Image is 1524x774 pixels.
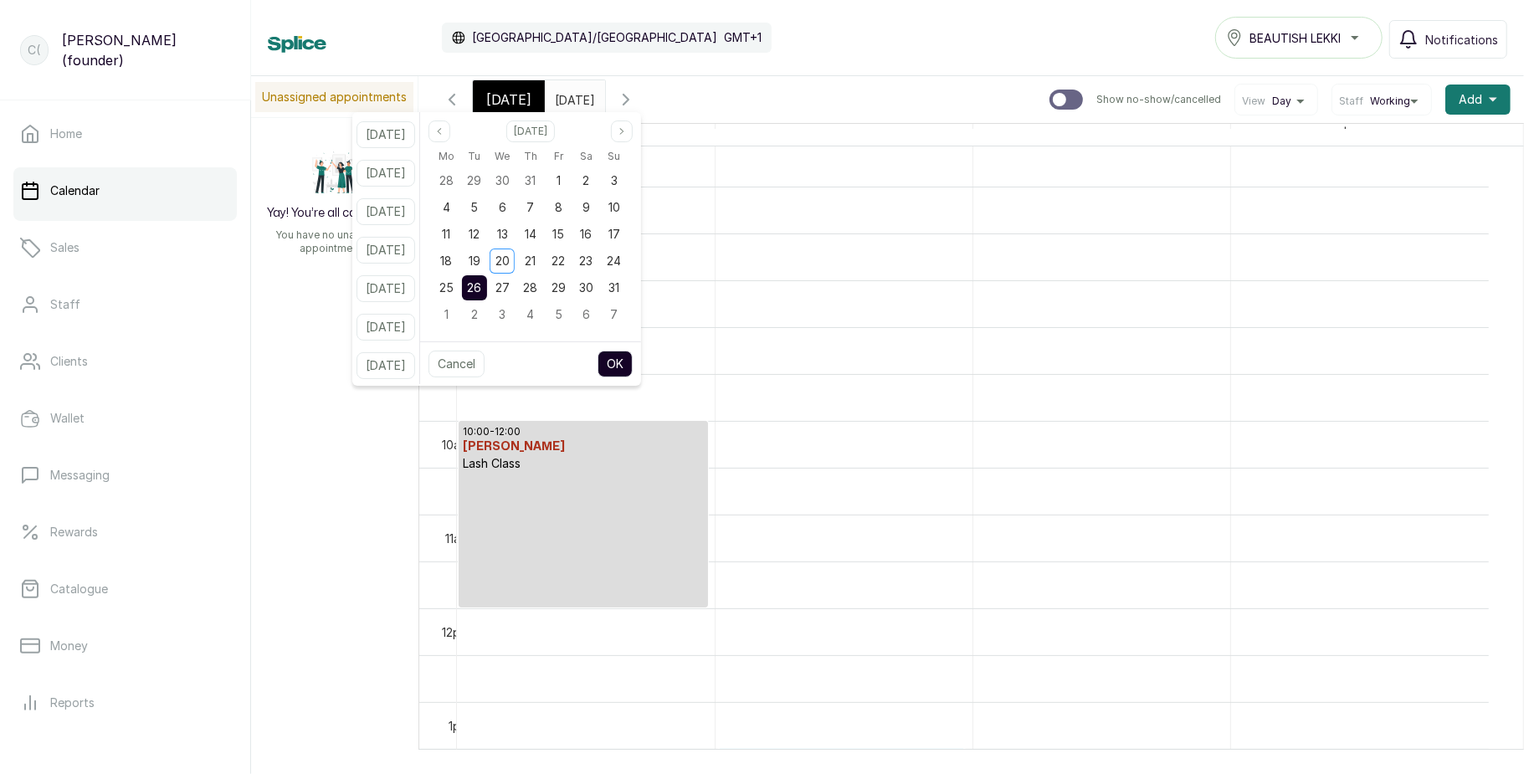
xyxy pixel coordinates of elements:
button: [DATE] [357,198,415,225]
p: Show no-show/cancelled [1096,93,1221,106]
span: 25 [439,280,454,295]
div: 15 Aug 2025 [544,221,572,248]
span: 18 [440,254,452,268]
span: 15 [552,227,564,241]
span: 19 [469,254,480,268]
div: Saturday [572,146,600,167]
div: 03 Aug 2025 [600,167,628,194]
span: 1 [557,173,561,187]
div: 01 Sep 2025 [433,301,460,328]
a: Rewards [13,509,237,556]
div: 05 Sep 2025 [544,301,572,328]
p: Money [50,638,88,654]
div: 02 Sep 2025 [460,301,488,328]
p: Clients [50,353,88,370]
div: 22 Aug 2025 [544,248,572,274]
div: 06 Sep 2025 [572,301,600,328]
button: [DATE] [357,275,415,302]
div: Monday [433,146,460,167]
div: 07 Aug 2025 [516,194,544,221]
span: 2 [471,307,478,321]
span: 28 [523,280,537,295]
span: Su [608,146,621,167]
span: We [495,146,510,167]
div: 06 Aug 2025 [489,194,516,221]
div: 31 Jul 2025 [516,167,544,194]
span: 22 [552,254,565,268]
div: 04 Sep 2025 [516,301,544,328]
button: [DATE] [357,237,415,264]
span: 31 [609,280,620,295]
span: 24 [608,254,622,268]
p: Lash Class [463,455,704,472]
span: [DATE] [486,90,531,110]
button: [DATE] [357,121,415,148]
div: Sunday [600,146,628,167]
p: [PERSON_NAME] (founder) [62,30,230,70]
span: Sa [580,146,593,167]
span: 3 [611,173,618,187]
div: Wednesday [489,146,516,167]
div: 23 Aug 2025 [572,248,600,274]
button: Previous month [428,120,450,142]
span: 6 [499,200,506,214]
p: You have no unassigned appointments. [261,228,408,255]
button: OK [598,351,633,377]
span: 20 [495,254,510,268]
p: Reports [50,695,95,711]
div: 29 Aug 2025 [544,274,572,301]
span: 4 [526,307,534,321]
button: Cancel [428,351,485,377]
span: 7 [526,200,534,214]
div: 12 Aug 2025 [460,221,488,248]
div: 07 Sep 2025 [600,301,628,328]
span: 5 [470,200,478,214]
p: Calendar [50,182,100,199]
button: Next month [611,120,633,142]
span: 13 [497,227,508,241]
div: 05 Aug 2025 [460,194,488,221]
span: Th [524,146,537,167]
button: Notifications [1389,20,1507,59]
div: Tuesday [460,146,488,167]
span: 7 [611,307,618,321]
button: Select month [506,120,555,142]
span: 11 [442,227,450,241]
span: 27 [495,280,510,295]
a: Calendar [13,167,237,214]
span: 3 [499,307,505,321]
p: C( [28,42,40,59]
span: View [1242,95,1265,108]
div: 30 Aug 2025 [572,274,600,301]
span: 23 [580,254,593,268]
div: 02 Aug 2025 [572,167,600,194]
h2: Yay! You’re all caught up! [268,205,403,222]
div: 29 Jul 2025 [460,167,488,194]
div: 09 Aug 2025 [572,194,600,221]
div: 11 Aug 2025 [433,221,460,248]
p: Wallet [50,410,85,427]
a: Reports [13,679,237,726]
div: Thursday [516,146,544,167]
div: 16 Aug 2025 [572,221,600,248]
div: 21 Aug 2025 [516,248,544,274]
span: Dasola| Brow Artist [1303,124,1418,145]
span: ore [831,124,856,145]
p: Rewards [50,524,98,541]
p: 10:00 - 12:00 [463,425,704,438]
a: Staff [13,281,237,328]
span: Mo [439,146,454,167]
h3: [PERSON_NAME] [463,438,704,455]
span: Notifications [1425,31,1498,49]
button: ViewDay [1242,95,1311,108]
span: BEAUTISH LEKKI [1249,29,1341,47]
button: BEAUTISH LEKKI [1215,17,1383,59]
div: 03 Sep 2025 [489,301,516,328]
div: 20 Aug 2025 [489,248,516,274]
span: 30 [579,280,593,295]
span: Day [1272,95,1291,108]
button: [DATE] [357,352,415,379]
div: 30 Jul 2025 [489,167,516,194]
span: 10 [608,200,620,214]
div: 24 Aug 2025 [600,248,628,274]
